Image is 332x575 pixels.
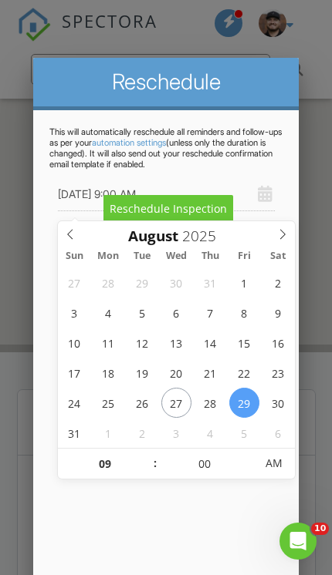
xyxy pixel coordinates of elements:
span: August 6, 2025 [161,298,191,328]
span: September 3, 2025 [161,418,191,448]
span: August 22, 2025 [229,358,259,388]
span: August 8, 2025 [229,298,259,328]
span: August 20, 2025 [161,358,191,388]
span: August 24, 2025 [59,388,90,418]
a: automation settings [92,137,166,148]
span: July 27, 2025 [59,267,90,298]
span: August 1, 2025 [229,267,259,298]
p: This will automatically reschedule all reminders and follow-ups as per your (unless only the dura... [49,126,283,170]
span: August 3, 2025 [59,298,90,328]
span: August 11, 2025 [93,328,124,358]
span: August 23, 2025 [263,358,293,388]
span: : [153,448,158,479]
span: August 2, 2025 [263,267,293,298]
span: August 12, 2025 [127,328,158,358]
span: September 4, 2025 [195,418,225,448]
span: August 5, 2025 [127,298,158,328]
span: August 10, 2025 [59,328,90,358]
span: Fri [227,251,261,261]
input: Scroll to increment [58,449,153,479]
span: August 30, 2025 [263,388,293,418]
span: 10 [311,523,329,535]
span: August 25, 2025 [93,388,124,418]
span: September 6, 2025 [263,418,293,448]
span: August 27, 2025 [161,388,191,418]
span: July 31, 2025 [195,267,225,298]
h2: Reschedule [44,69,288,96]
span: Wed [159,251,193,261]
span: September 5, 2025 [229,418,259,448]
span: August 13, 2025 [161,328,191,358]
span: September 1, 2025 [93,418,124,448]
span: August 14, 2025 [195,328,225,358]
span: Sat [261,251,295,261]
span: August 4, 2025 [93,298,124,328]
span: September 2, 2025 [127,418,158,448]
span: Mon [91,251,125,261]
span: August 9, 2025 [263,298,293,328]
span: August 28, 2025 [195,388,225,418]
span: Tue [125,251,159,261]
iframe: Intercom live chat [279,523,317,560]
span: August 16, 2025 [263,328,293,358]
span: July 28, 2025 [93,267,124,298]
span: Thu [193,251,227,261]
span: Sun [58,251,92,261]
span: August 26, 2025 [127,388,158,418]
span: July 29, 2025 [127,267,158,298]
span: August 15, 2025 [229,328,259,358]
span: August 7, 2025 [195,298,225,328]
span: Scroll to increment [128,229,178,244]
span: July 30, 2025 [161,267,191,298]
span: August 21, 2025 [195,358,225,388]
span: Click to toggle [252,448,295,479]
span: August 18, 2025 [93,358,124,388]
span: August 29, 2025 [229,388,259,418]
input: Scroll to increment [178,226,229,246]
span: August 19, 2025 [127,358,158,388]
span: August 17, 2025 [59,358,90,388]
input: Scroll to increment [158,449,252,479]
span: August 31, 2025 [59,418,90,448]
